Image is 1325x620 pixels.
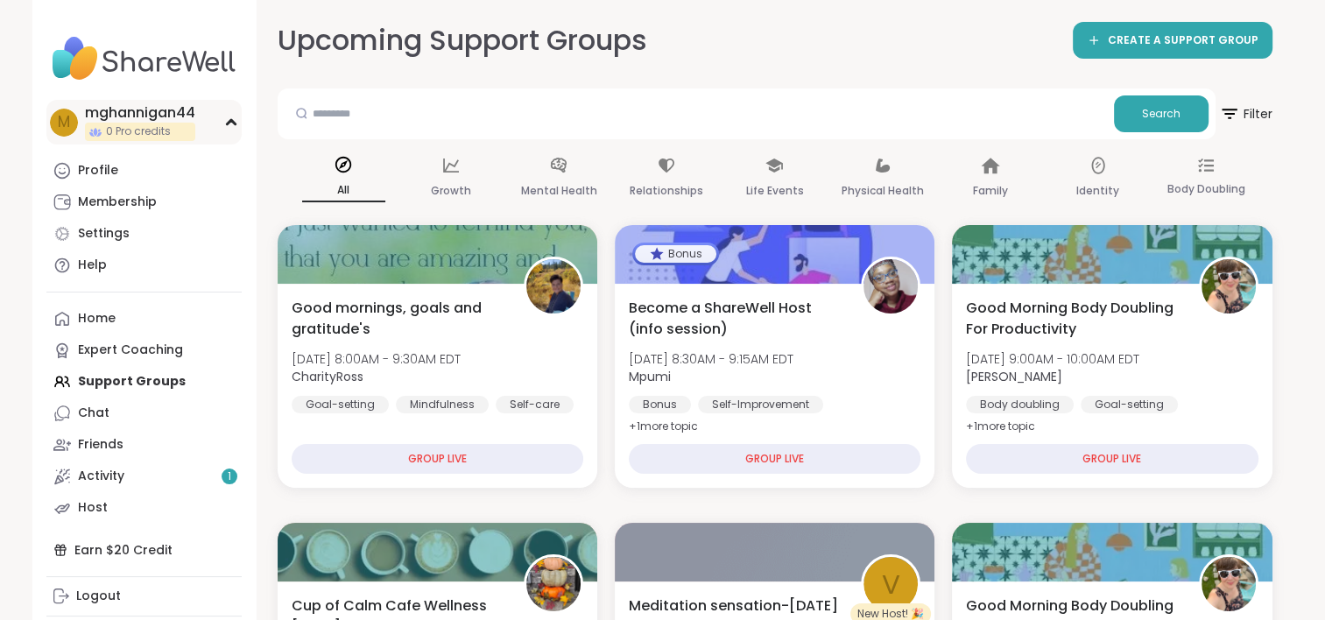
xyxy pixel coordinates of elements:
div: Earn $20 Credit [46,534,242,566]
span: CREATE A SUPPORT GROUP [1108,33,1258,48]
a: Help [46,250,242,281]
p: Growth [431,180,471,201]
div: Self-Improvement [698,396,823,413]
div: Logout [76,588,121,605]
span: Become a ShareWell Host (info session) [629,298,842,340]
button: Filter [1219,88,1272,139]
span: 0 Pro credits [106,124,171,139]
b: Mpumi [629,368,671,385]
p: Mental Health [521,180,597,201]
div: Help [78,257,107,274]
p: Identity [1076,180,1119,201]
a: Home [46,303,242,335]
div: Host [78,499,108,517]
div: mghannigan44 [85,103,195,123]
div: Self-care [496,396,574,413]
div: Chat [78,405,109,422]
span: [DATE] 8:00AM - 9:30AM EDT [292,350,461,368]
a: Chat [46,398,242,429]
img: Adrienne_QueenOfTheDawn [1202,259,1256,314]
div: GROUP LIVE [966,444,1258,474]
img: ShareWell Nav Logo [46,28,242,89]
div: Membership [78,194,157,211]
img: Adrienne_QueenOfTheDawn [1202,557,1256,611]
span: m [58,111,70,134]
span: Filter [1219,93,1272,135]
div: Mindfulness [396,396,489,413]
div: Goal-setting [1081,396,1178,413]
div: Home [78,310,116,328]
a: Host [46,492,242,524]
a: Expert Coaching [46,335,242,366]
div: GROUP LIVE [292,444,583,474]
b: [PERSON_NAME] [966,368,1062,385]
div: Bonus [629,396,691,413]
img: CharityRoss [526,259,581,314]
a: Activity1 [46,461,242,492]
span: Good Morning Body Doubling For Productivity [966,298,1179,340]
p: Body Doubling [1166,179,1244,200]
a: Membership [46,187,242,218]
a: Profile [46,155,242,187]
span: Good mornings, goals and gratitude's [292,298,504,340]
p: Physical Health [842,180,924,201]
p: Life Events [745,180,803,201]
img: Mpumi [863,259,918,314]
a: Settings [46,218,242,250]
p: Family [973,180,1008,201]
h2: Upcoming Support Groups [278,21,647,60]
span: v [882,564,900,605]
div: Settings [78,225,130,243]
span: Search [1142,106,1181,122]
span: 1 [228,469,231,484]
div: Friends [78,436,123,454]
div: Activity [78,468,124,485]
a: Logout [46,581,242,612]
div: Bonus [635,245,716,263]
div: Goal-setting [292,396,389,413]
div: Expert Coaching [78,342,183,359]
a: Friends [46,429,242,461]
span: Meditation sensation-[DATE] [629,595,838,616]
span: [DATE] 8:30AM - 9:15AM EDT [629,350,793,368]
b: CharityRoss [292,368,363,385]
p: Relationships [630,180,703,201]
span: [DATE] 9:00AM - 10:00AM EDT [966,350,1139,368]
div: GROUP LIVE [629,444,920,474]
img: HeatherCM24 [526,557,581,611]
p: All [302,180,385,202]
div: Profile [78,162,118,180]
button: Search [1114,95,1209,132]
div: Body doubling [966,396,1074,413]
a: CREATE A SUPPORT GROUP [1073,22,1272,59]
